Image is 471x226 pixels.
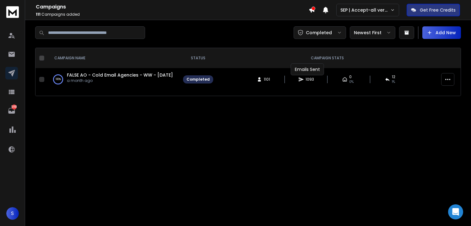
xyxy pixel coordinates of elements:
td: 100%FALSE AO - Cold Email Agencies - WW - [DATE]a month ago [47,68,179,91]
div: Open Intercom Messenger [448,204,463,219]
button: S [6,207,19,220]
p: Get Free Credits [420,7,456,13]
p: a month ago [67,78,173,83]
p: 100 % [56,76,61,83]
th: CAMPAIGN NAME [47,48,179,68]
p: Completed [306,30,332,36]
img: logo [6,6,19,18]
a: FALSE AO - Cold Email Agencies - WW - [DATE] [67,72,173,78]
div: Completed [187,77,210,82]
span: 1101 [264,77,270,82]
div: Emails Sent [291,63,324,75]
th: CAMPAIGN STATS [217,48,437,68]
button: Get Free Credits [407,4,460,16]
p: SEP | Accept-all verifications [340,7,390,13]
span: 1 % [392,79,395,84]
a: 1393 [5,105,18,117]
button: Add New [422,26,461,39]
span: 0 [349,74,352,79]
th: STATUS [179,48,217,68]
p: 1393 [12,105,17,110]
p: Campaigns added [36,12,309,17]
span: 111 [36,12,41,17]
span: 0% [349,79,354,84]
span: 1093 [306,77,314,82]
h1: Campaigns [36,3,309,11]
span: 12 [392,74,395,79]
button: Newest First [350,26,395,39]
